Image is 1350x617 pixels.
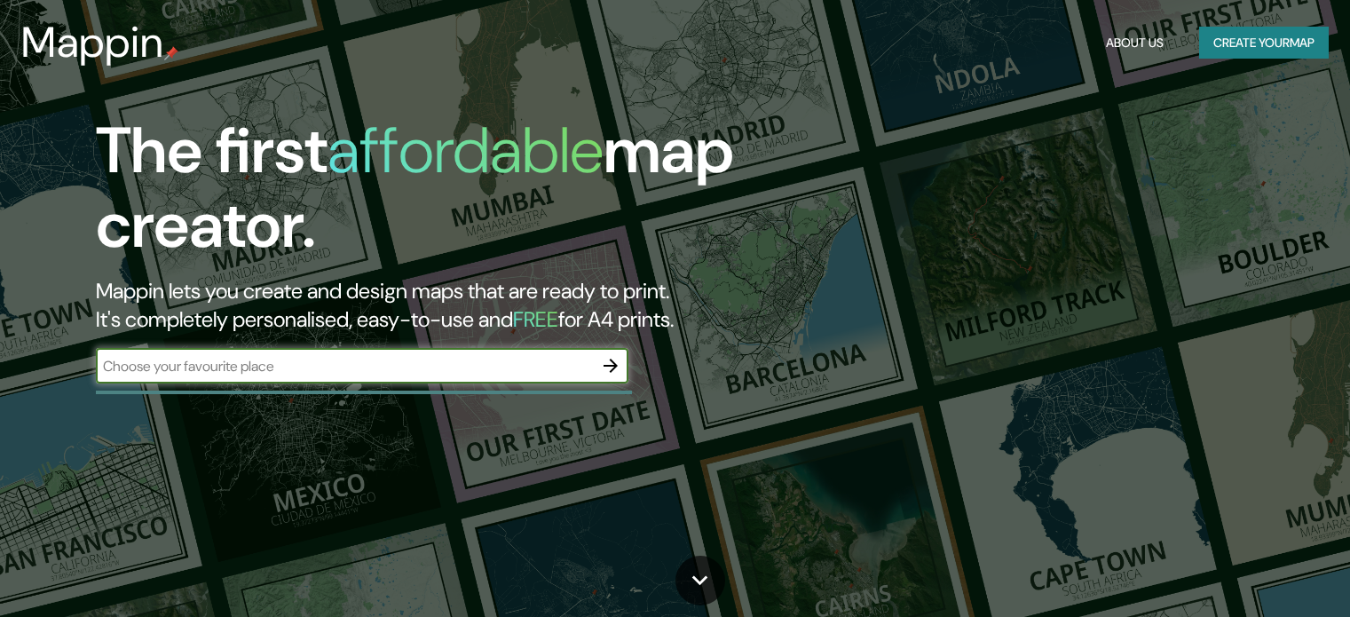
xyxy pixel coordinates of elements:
h1: affordable [328,109,604,192]
h1: The first map creator. [96,114,771,277]
button: About Us [1099,27,1171,59]
h5: FREE [513,305,558,333]
h2: Mappin lets you create and design maps that are ready to print. It's completely personalised, eas... [96,277,771,334]
h3: Mappin [21,18,164,67]
img: mappin-pin [164,46,178,60]
button: Create yourmap [1199,27,1329,59]
input: Choose your favourite place [96,356,593,376]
